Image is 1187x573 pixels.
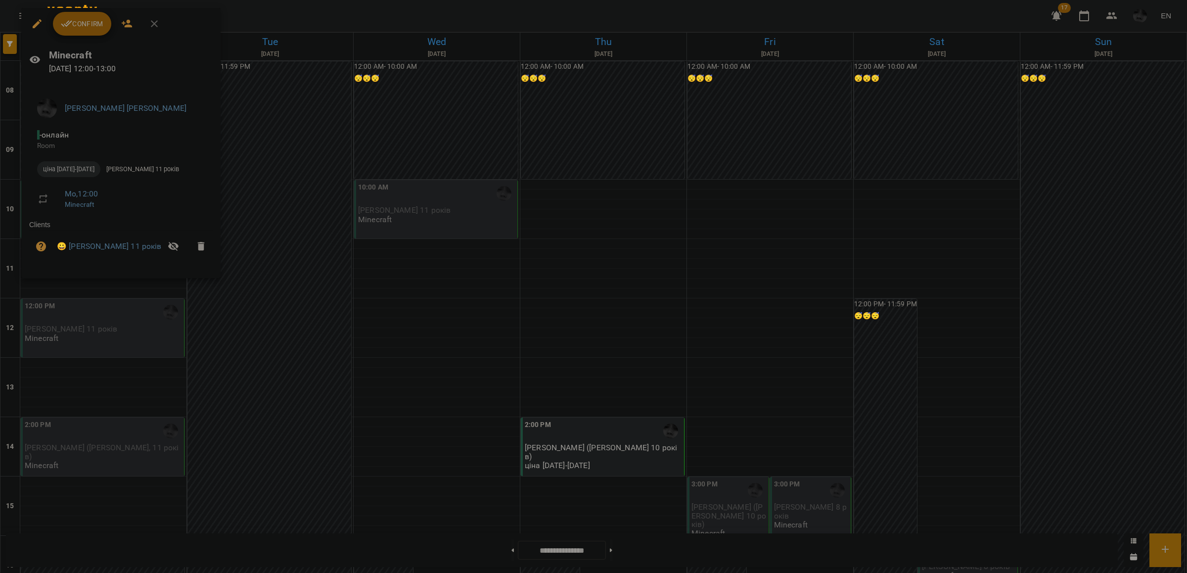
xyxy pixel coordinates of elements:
[37,165,100,174] span: ціна [DATE]-[DATE]
[65,103,186,113] a: [PERSON_NAME] [PERSON_NAME]
[37,130,71,140] span: - онлайн
[49,48,213,63] h6: Minecraft
[53,12,111,36] button: Confirm
[65,200,94,208] a: Minecraft
[100,165,185,174] span: [PERSON_NAME] 11 років
[37,141,205,151] p: Room
[29,235,53,258] button: Unpaid. Bill the attendance?
[65,189,98,198] a: Mo , 12:00
[100,161,185,177] div: [PERSON_NAME] 11 років
[49,63,213,75] p: [DATE] 12:00 - 13:00
[37,98,57,118] img: c21352688f5787f21f3ea42016bcdd1d.jpg
[57,240,162,252] a: 😀 [PERSON_NAME] 11 років
[61,18,103,30] span: Confirm
[29,220,213,266] ul: Clients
